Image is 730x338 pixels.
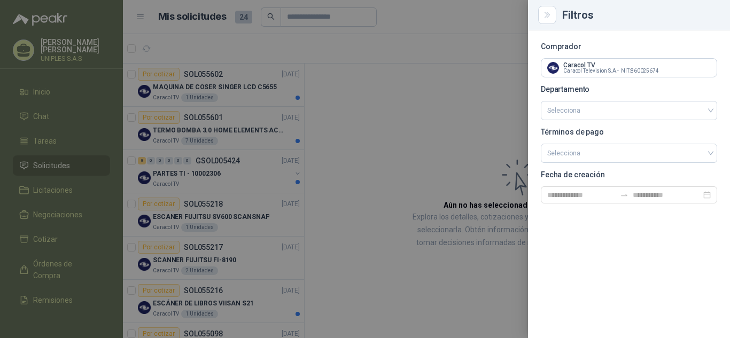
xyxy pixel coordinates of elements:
[562,10,717,20] div: Filtros
[541,9,554,21] button: Close
[541,43,717,50] p: Comprador
[541,129,717,135] p: Términos de pago
[541,171,717,178] p: Fecha de creación
[541,86,717,92] p: Departamento
[620,191,628,199] span: to
[620,191,628,199] span: swap-right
